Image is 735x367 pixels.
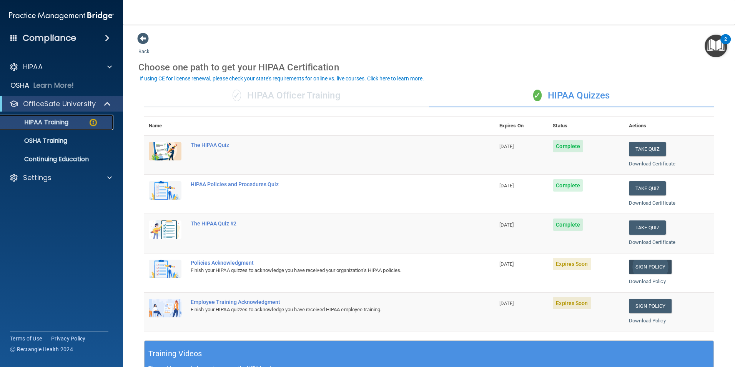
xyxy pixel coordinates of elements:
span: Complete [553,140,583,152]
span: Expires Soon [553,258,591,270]
span: Complete [553,179,583,192]
a: Back [138,39,150,54]
a: OfficeSafe University [9,99,111,108]
div: HIPAA Officer Training [144,84,429,107]
div: HIPAA Policies and Procedures Quiz [191,181,456,187]
span: [DATE] [499,143,514,149]
div: Policies Acknowledgment [191,260,456,266]
span: ✓ [233,90,241,101]
div: Choose one path to get your HIPAA Certification [138,56,720,78]
div: Finish your HIPAA quizzes to acknowledge you have received your organization’s HIPAA policies. [191,266,456,275]
span: Expires Soon [553,297,591,309]
p: Settings [23,173,52,182]
button: Open Resource Center, 2 new notifications [705,35,727,57]
a: Sign Policy [629,299,672,313]
div: Employee Training Acknowledgment [191,299,456,305]
span: [DATE] [499,222,514,228]
div: HIPAA Quizzes [429,84,714,107]
a: Download Certificate [629,239,675,245]
div: The HIPAA Quiz [191,142,456,148]
th: Name [144,117,186,135]
a: Sign Policy [629,260,672,274]
button: If using CE for license renewal, please check your state's requirements for online vs. live cours... [138,75,425,82]
div: The HIPAA Quiz #2 [191,220,456,227]
img: PMB logo [9,8,114,23]
p: Continuing Education [5,155,110,163]
a: Download Certificate [629,200,675,206]
th: Actions [624,117,714,135]
button: Take Quiz [629,220,666,235]
th: Status [548,117,624,135]
button: Take Quiz [629,181,666,195]
a: Privacy Policy [51,335,86,342]
span: Complete [553,219,583,231]
a: Terms of Use [10,335,42,342]
img: warning-circle.0cc9ac19.png [88,118,98,127]
button: Take Quiz [629,142,666,156]
th: Expires On [495,117,549,135]
span: [DATE] [499,261,514,267]
p: OSHA [10,81,30,90]
span: [DATE] [499,183,514,189]
a: HIPAA [9,62,112,72]
p: HIPAA [23,62,43,72]
span: Ⓒ Rectangle Health 2024 [10,345,73,353]
h5: Training Videos [148,347,202,360]
p: OfficeSafe University [23,99,96,108]
h4: Compliance [23,33,76,43]
div: 2 [724,39,727,49]
p: Learn More! [33,81,74,90]
span: [DATE] [499,300,514,306]
p: HIPAA Training [5,118,68,126]
a: Download Policy [629,279,666,284]
span: ✓ [533,90,542,101]
a: Download Certificate [629,161,675,167]
a: Settings [9,173,112,182]
div: If using CE for license renewal, please check your state's requirements for online vs. live cours... [140,76,424,81]
div: Finish your HIPAA quizzes to acknowledge you have received HIPAA employee training. [191,305,456,314]
p: OSHA Training [5,137,67,145]
a: Download Policy [629,318,666,324]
